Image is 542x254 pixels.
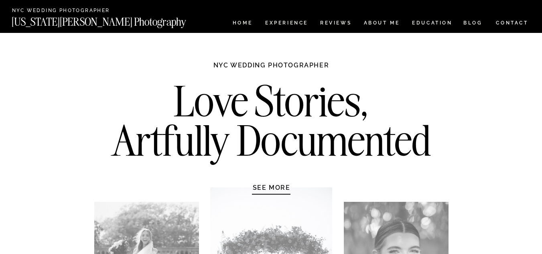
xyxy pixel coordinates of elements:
[196,61,347,77] h1: NYC WEDDING PHOTOGRAPHER
[12,16,213,23] a: [US_STATE][PERSON_NAME] Photography
[411,20,453,27] a: EDUCATION
[103,81,440,166] h2: Love Stories, Artfully Documented
[495,18,529,27] a: CONTACT
[233,183,310,191] a: SEE MORE
[12,8,133,14] a: NYC Wedding Photographer
[463,20,483,27] a: BLOG
[265,20,307,27] a: Experience
[320,20,350,27] a: REVIEWS
[231,20,254,27] a: HOME
[363,20,400,27] a: ABOUT ME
